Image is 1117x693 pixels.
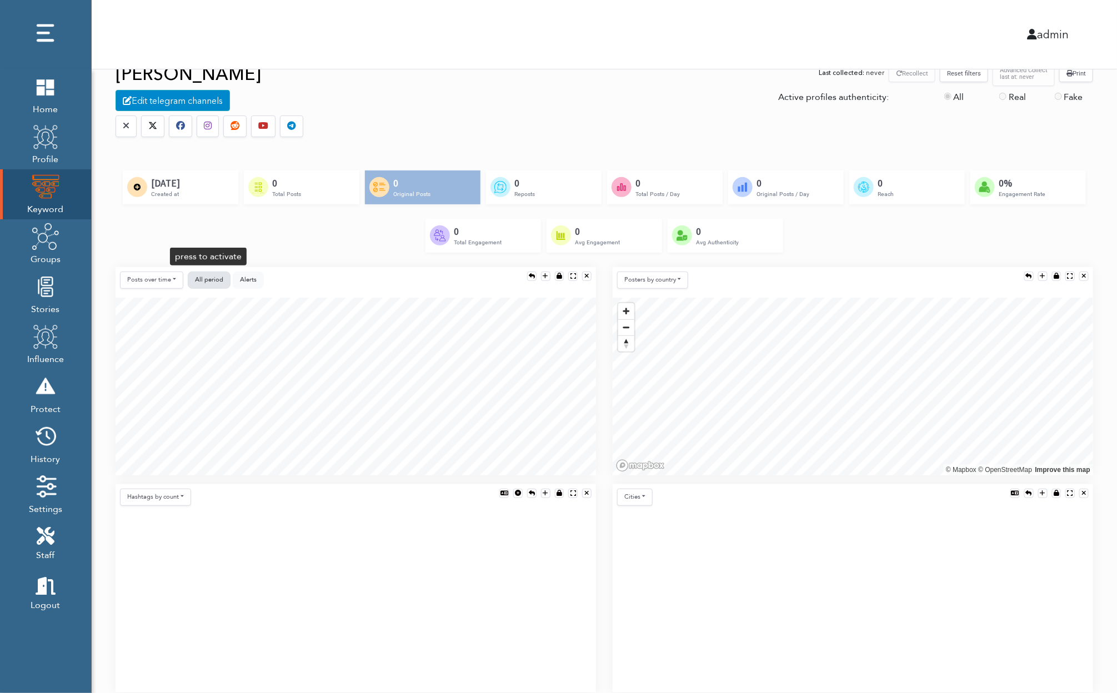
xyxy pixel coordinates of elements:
div: Lock [555,272,564,281]
img: settings.png [32,473,59,500]
div: 0 [878,177,894,189]
div: Original Posts / Day [757,189,809,199]
span: Logout [31,596,61,612]
div: 0 [757,177,809,189]
div: Reset [1024,489,1034,498]
button: Reset filters [940,65,988,82]
div: Created at [151,189,180,199]
img: groups.png [32,223,59,250]
div: Total Posts / Day [635,189,680,199]
img: history.png [32,423,59,450]
img: home.png [32,73,59,101]
button: Advanced Collectlast at: never [993,62,1055,86]
div: 0 [575,225,620,238]
div: Reposts [514,189,535,199]
button: Zoom out [618,319,634,335]
div: Lock [1052,489,1061,498]
div: Active profiles authenticity: [770,91,935,108]
span: Last collected: [819,68,864,77]
div: [PERSON_NAME] [116,62,261,86]
a: Map feedback [1035,466,1090,474]
label: Fake [1064,91,1083,104]
div: Total Engagement [454,238,502,247]
div: Original Posts [393,189,430,199]
button: Zoom in [618,303,634,319]
button: Alerts [233,272,264,289]
img: risk.png [32,373,59,400]
div: 0 [696,225,739,238]
div: Reach [878,189,894,199]
div: Total Posts [272,189,301,199]
span: never [866,68,884,77]
div: Expand [1065,489,1075,498]
div: Remove [1079,272,1089,281]
span: Keyword [28,200,64,216]
span: Home [32,101,59,116]
div: Lock [555,489,564,498]
a: Mapbox [946,466,976,474]
div: Edit telegram channels [116,90,230,111]
div: last at: never [1000,73,1048,82]
img: profile.png [32,123,59,150]
canvas: Map [613,298,1093,475]
span: Settings [29,500,62,516]
img: dots.png [32,19,59,47]
div: Clone [541,489,550,498]
span: Influence [27,350,64,366]
button: Hashtags by count [120,489,191,506]
div: Reset [1024,272,1034,281]
button: Recollect [889,65,935,82]
img: keyword.png [32,173,59,200]
div: Clone [1038,489,1048,498]
div: 0 [393,177,430,189]
div: Remove [1079,489,1089,498]
span: All period [195,275,223,284]
div: Remove [582,272,592,281]
div: 0 [454,225,502,238]
label: Real [1009,91,1026,104]
div: Lock [1052,272,1061,281]
span: Stories [32,300,60,316]
div: Expand [568,489,578,498]
img: stories.png [32,273,59,300]
div: Engagement Rate [999,189,1045,199]
div: Expand [568,272,578,281]
label: All [954,91,964,104]
span: Profile [32,150,59,166]
button: Posts over time [120,272,183,289]
div: Reset [527,272,537,281]
a: Mapbox logo [616,459,665,472]
div: [DATE] [151,177,180,189]
div: Clone [1038,272,1048,281]
button: All period [188,272,231,289]
div: 0 [272,177,301,189]
button: Print [1059,65,1093,82]
div: Translate [499,489,509,498]
div: Expand [1065,272,1075,281]
button: Cities [617,489,653,506]
div: admin [580,26,1078,43]
img: profile.png [32,323,59,350]
div: Avg Engagement [575,238,620,247]
span: Staff [37,546,55,562]
div: Remove [582,489,592,498]
span: Protect [31,400,61,416]
button: Posters by country [617,272,688,289]
span: Groups [31,250,61,266]
div: 0 [635,177,680,189]
div: Clone [541,272,550,281]
div: 0% [999,177,1045,189]
span: History [31,450,61,466]
div: 0 [514,177,535,189]
div: Avg Authenticity [696,238,739,247]
div: Add keywords [513,489,523,498]
div: Translate [1010,489,1020,498]
a: OpenStreetMap [978,466,1032,474]
button: Reset bearing to north [618,335,634,351]
div: Reset [527,489,537,498]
